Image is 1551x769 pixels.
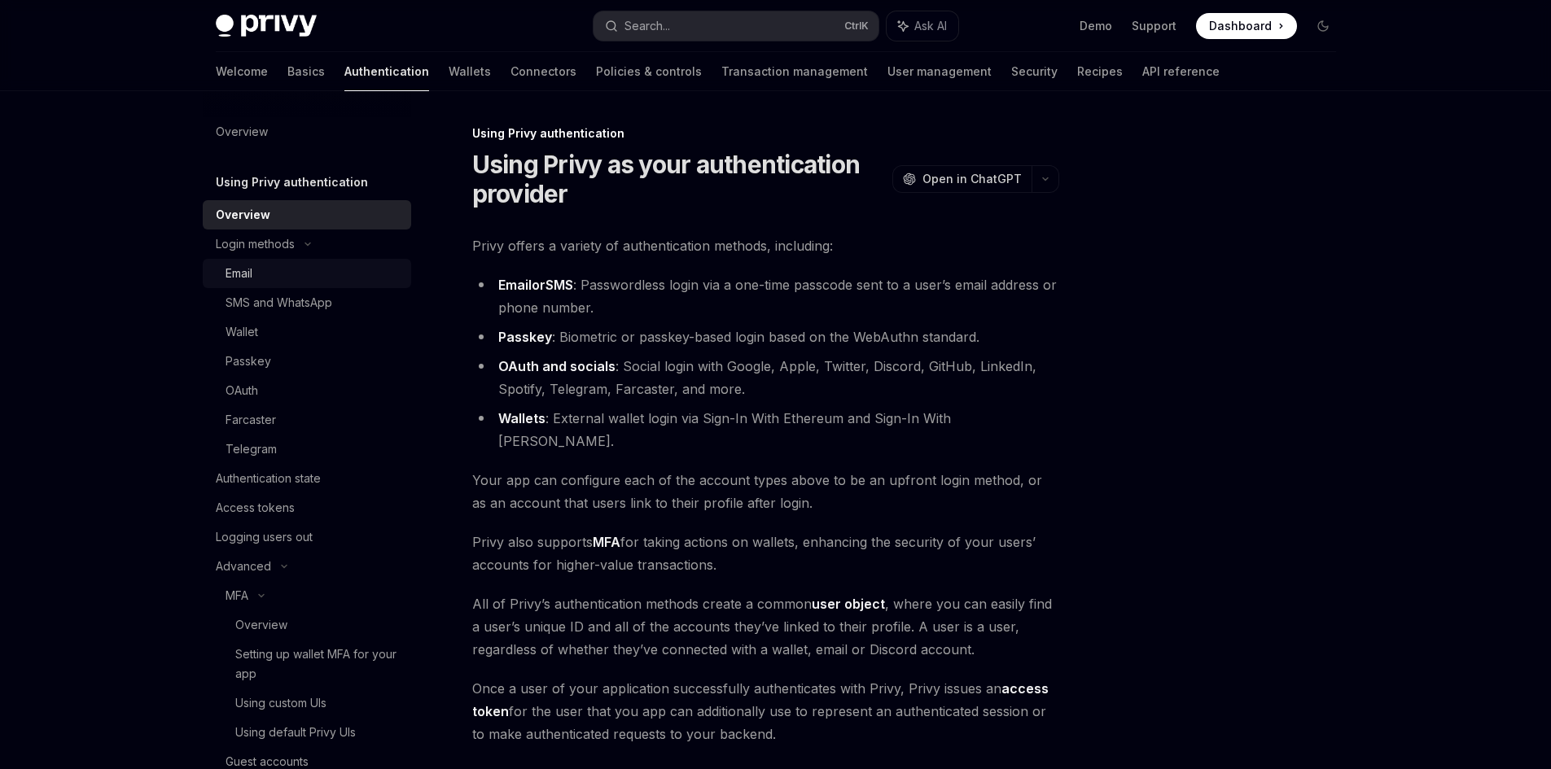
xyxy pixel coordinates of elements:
a: Policies & controls [596,52,702,91]
span: Dashboard [1209,18,1272,34]
a: Passkey [203,347,411,376]
a: Passkey [498,329,552,346]
a: Security [1011,52,1058,91]
a: Email [498,277,532,294]
div: Setting up wallet MFA for your app [235,644,401,684]
a: Support [1132,18,1176,34]
a: User management [887,52,992,91]
a: Recipes [1077,52,1123,91]
a: Using custom UIs [203,688,411,718]
span: Once a user of your application successfully authenticates with Privy, Privy issues an for the us... [472,677,1059,745]
div: Overview [216,122,268,142]
img: dark logo [216,15,317,37]
a: API reference [1142,52,1220,91]
button: Search...CtrlK [594,11,878,41]
div: Using Privy authentication [472,125,1059,142]
li: : Passwordless login via a one-time passcode sent to a user’s email address or phone number. [472,273,1059,319]
a: Welcome [216,52,268,91]
a: Wallet [203,317,411,347]
h5: Using Privy authentication [216,173,368,192]
span: Privy offers a variety of authentication methods, including: [472,234,1059,257]
div: SMS and WhatsApp [226,293,332,312]
div: Logging users out [216,527,313,547]
div: Access tokens [216,498,295,518]
span: Open in ChatGPT [922,171,1022,187]
div: Overview [216,205,270,225]
a: Logging users out [203,522,411,552]
a: Email [203,259,411,288]
a: Wallets [498,410,545,427]
a: Farcaster [203,405,411,435]
div: Using default Privy UIs [235,723,356,742]
a: Setting up wallet MFA for your app [203,640,411,688]
a: MFA [593,534,620,551]
a: user object [812,596,885,613]
li: : Social login with Google, Apple, Twitter, Discord, GitHub, LinkedIn, Spotify, Telegram, Farcast... [472,355,1059,400]
a: Authentication [344,52,429,91]
a: Telegram [203,435,411,464]
a: Access tokens [203,493,411,522]
div: MFA [226,586,248,605]
a: Overview [203,117,411,146]
button: Toggle dark mode [1310,13,1336,39]
span: Ask AI [914,18,947,34]
a: Authentication state [203,464,411,493]
a: Transaction management [721,52,868,91]
a: OAuth and socials [498,358,616,375]
span: Ctrl K [844,20,869,33]
a: Overview [203,200,411,229]
button: Open in ChatGPT [892,165,1032,193]
div: Advanced [216,557,271,576]
a: Wallets [449,52,491,91]
div: Email [226,264,252,283]
a: Demo [1080,18,1112,34]
div: Overview [235,615,287,635]
div: Login methods [216,234,295,254]
div: Authentication state [216,469,321,488]
button: Ask AI [887,11,958,41]
div: Search... [624,16,670,36]
div: Passkey [226,352,271,371]
a: OAuth [203,376,411,405]
div: Wallet [226,322,258,342]
span: All of Privy’s authentication methods create a common , where you can easily find a user’s unique... [472,592,1059,661]
span: Privy also supports for taking actions on wallets, enhancing the security of your users’ accounts... [472,531,1059,576]
a: Using default Privy UIs [203,718,411,747]
li: : Biometric or passkey-based login based on the WebAuthn standard. [472,326,1059,348]
a: SMS [545,277,573,294]
span: Your app can configure each of the account types above to be an upfront login method, or as an ac... [472,469,1059,514]
li: : External wallet login via Sign-In With Ethereum and Sign-In With [PERSON_NAME]. [472,407,1059,452]
a: Connectors [510,52,576,91]
div: Telegram [226,439,277,459]
div: Farcaster [226,410,276,430]
a: Basics [287,52,325,91]
div: OAuth [226,381,258,400]
a: SMS and WhatsApp [203,288,411,317]
a: Overview [203,610,411,640]
strong: or [498,277,573,294]
a: Dashboard [1196,13,1297,39]
h1: Using Privy as your authentication provider [472,150,886,208]
div: Using custom UIs [235,693,326,713]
